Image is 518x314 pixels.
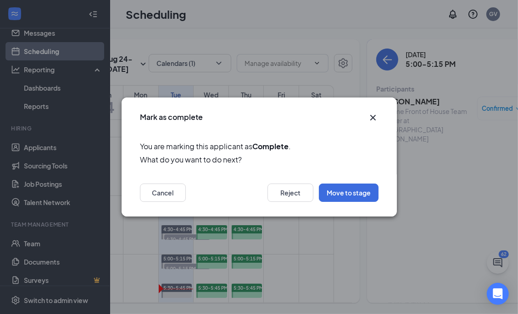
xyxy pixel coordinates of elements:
div: Open Intercom Messenger [487,283,509,305]
span: What do you want to do next? [140,154,379,165]
svg: Cross [368,112,379,123]
button: Move to stage [319,184,379,202]
button: Cancel [140,184,186,202]
b: Complete [252,141,289,151]
button: Reject [267,184,313,202]
span: You are marking this applicant as . [140,141,379,152]
button: Close [368,112,379,123]
h3: Mark as complete [140,112,203,122]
